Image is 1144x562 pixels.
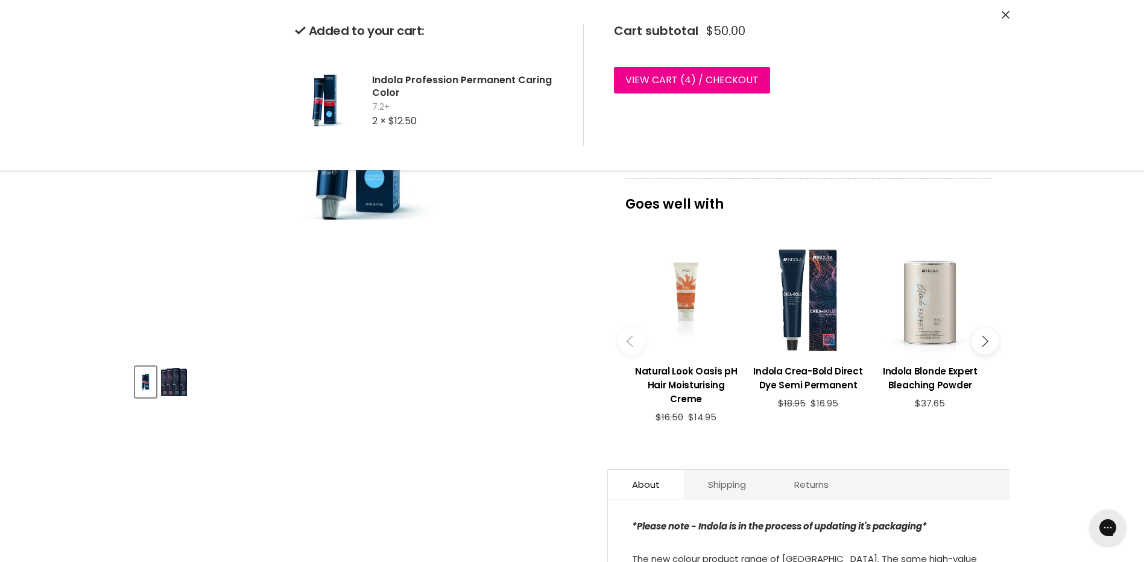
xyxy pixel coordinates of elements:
[133,363,587,397] div: Product thumbnails
[684,73,691,87] span: 4
[135,367,156,397] button: Indola Profession Permanent Caring Color
[614,22,698,39] span: Cart subtotal
[632,520,927,532] strong: *Please note - Indola is in the process of updating it's packaging*
[614,67,770,93] a: View cart (4) / Checkout
[875,355,985,398] a: View product:Indola Blonde Expert Bleaching Powder
[753,364,863,392] h3: Indola Crea-Bold Direct Dye Semi Permanent
[372,74,564,99] h2: Indola Profession Permanent Caring Color
[753,355,863,398] a: View product:Indola Crea-Bold Direct Dye Semi Permanent
[684,470,770,499] a: Shipping
[295,55,355,146] img: Indola Profession Permanent Caring Color
[631,355,741,412] a: View product:Natural Look Oasis pH Hair Moisturising Creme
[631,364,741,406] h3: Natural Look Oasis pH Hair Moisturising Creme
[656,411,683,423] span: $16.50
[706,24,745,38] span: $50.00
[688,411,716,423] span: $14.95
[388,114,417,128] span: $12.50
[770,470,853,499] a: Returns
[875,364,985,392] h3: Indola Blonde Expert Bleaching Powder
[1002,9,1010,22] button: Close
[1084,505,1132,550] iframe: Gorgias live chat messenger
[136,368,155,396] img: Indola Profession Permanent Caring Color
[625,178,991,218] p: Goes well with
[811,397,838,409] span: $16.95
[295,24,564,38] h2: Added to your cart:
[608,470,684,499] a: About
[915,397,945,409] span: $37.65
[372,114,386,128] span: 2 ×
[161,368,187,396] img: Indola Profession Permanent Caring Color
[160,367,188,397] button: Indola Profession Permanent Caring Color
[372,101,564,113] span: 7.2+
[778,397,806,409] span: $18.95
